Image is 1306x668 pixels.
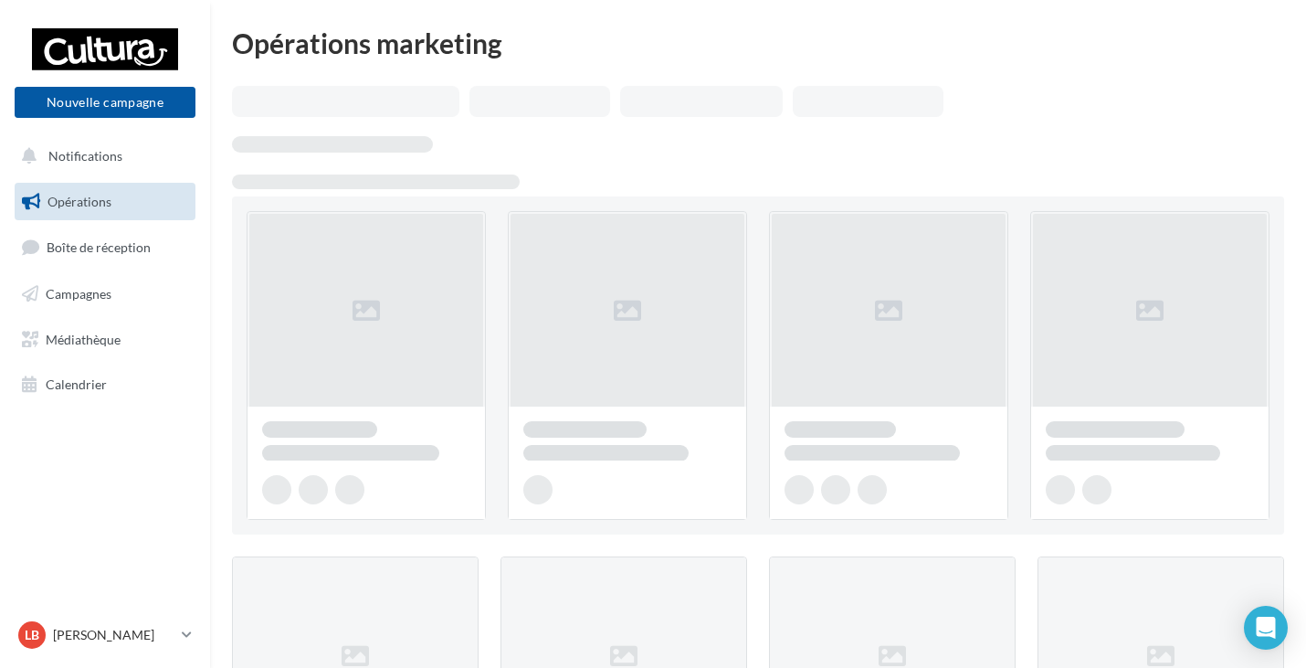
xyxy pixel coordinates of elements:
span: Boîte de réception [47,239,151,255]
div: Opérations marketing [232,29,1284,57]
p: [PERSON_NAME] [53,626,174,644]
span: Notifications [48,148,122,164]
span: Calendrier [46,376,107,392]
a: LB [PERSON_NAME] [15,618,195,652]
span: Opérations [47,194,111,209]
a: Opérations [11,183,199,221]
button: Nouvelle campagne [15,87,195,118]
span: Campagnes [46,286,111,302]
span: Médiathèque [46,331,121,346]
span: LB [25,626,39,644]
button: Notifications [11,137,192,175]
a: Médiathèque [11,321,199,359]
div: Open Intercom Messenger [1244,606,1288,650]
a: Calendrier [11,366,199,404]
a: Boîte de réception [11,228,199,267]
a: Campagnes [11,275,199,313]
